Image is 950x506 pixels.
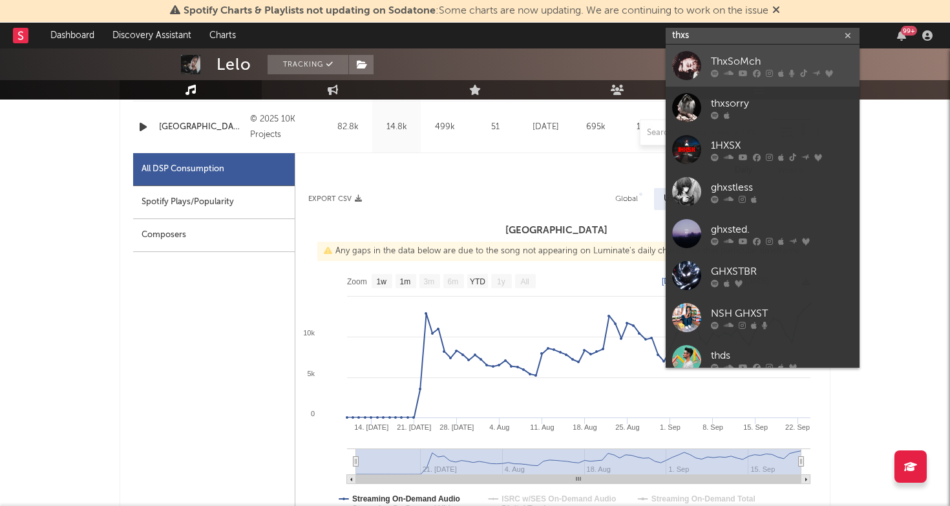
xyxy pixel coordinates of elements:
[200,23,245,48] a: Charts
[666,255,860,297] a: GHXSTBR
[347,277,367,286] text: Zoom
[711,138,853,153] div: 1HXSX
[424,277,435,286] text: 3m
[448,277,459,286] text: 6m
[573,423,596,431] text: 18. Aug
[666,297,860,339] a: NSH GHXST
[664,191,674,207] div: US
[303,329,315,337] text: 10k
[308,195,362,203] button: Export CSV
[666,213,860,255] a: ghxsted.
[615,191,638,207] div: Global
[184,6,768,16] span: : Some charts are now updating. We are continuing to work on the issue
[666,171,860,213] a: ghxstless
[307,370,315,377] text: 5k
[317,242,808,261] div: Any gaps in the data below are due to the song not appearing on Luminate's daily chart(s) for tha...
[41,23,103,48] a: Dashboard
[439,423,474,431] text: 28. [DATE]
[530,423,554,431] text: 11. Aug
[666,28,860,44] input: Search for artists
[250,112,321,143] div: © 2025 10K Projects
[497,277,505,286] text: 1y
[666,45,860,87] a: ThxSoMch
[711,348,853,363] div: thds
[103,23,200,48] a: Discovery Assistant
[666,339,860,381] a: thds
[520,277,529,286] text: All
[397,423,431,431] text: 21. [DATE]
[772,6,780,16] span: Dismiss
[489,423,509,431] text: 4. Aug
[470,277,485,286] text: YTD
[295,223,817,238] h3: [GEOGRAPHIC_DATA]
[352,494,460,503] text: Streaming On-Demand Audio
[711,264,853,279] div: GHXSTBR
[711,96,853,111] div: thxsorry
[133,219,295,252] div: Composers
[142,162,224,177] div: All DSP Consumption
[666,87,860,129] a: thxsorry
[377,277,387,286] text: 1w
[711,306,853,321] div: NSH GHXST
[268,55,348,74] button: Tracking
[133,153,295,186] div: All DSP Consumption
[501,494,616,503] text: ISRC w/SES On-Demand Audio
[702,423,723,431] text: 8. Sep
[901,26,917,36] div: 99 +
[354,423,388,431] text: 14. [DATE]
[400,277,411,286] text: 1m
[133,186,295,219] div: Spotify Plays/Popularity
[651,494,755,503] text: Streaming On-Demand Total
[711,222,853,237] div: ghxsted.
[711,54,853,69] div: ThxSoMch
[743,423,768,431] text: 15. Sep
[662,277,686,286] text: [DATE]
[311,410,315,417] text: 0
[216,55,251,74] div: Lelo
[640,128,777,138] input: Search by song name or URL
[660,423,681,431] text: 1. Sep
[711,180,853,195] div: ghxstless
[785,423,810,431] text: 22. Sep
[184,6,436,16] span: Spotify Charts & Playlists not updating on Sodatone
[897,30,906,41] button: 99+
[615,423,639,431] text: 25. Aug
[666,129,860,171] a: 1HXSX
